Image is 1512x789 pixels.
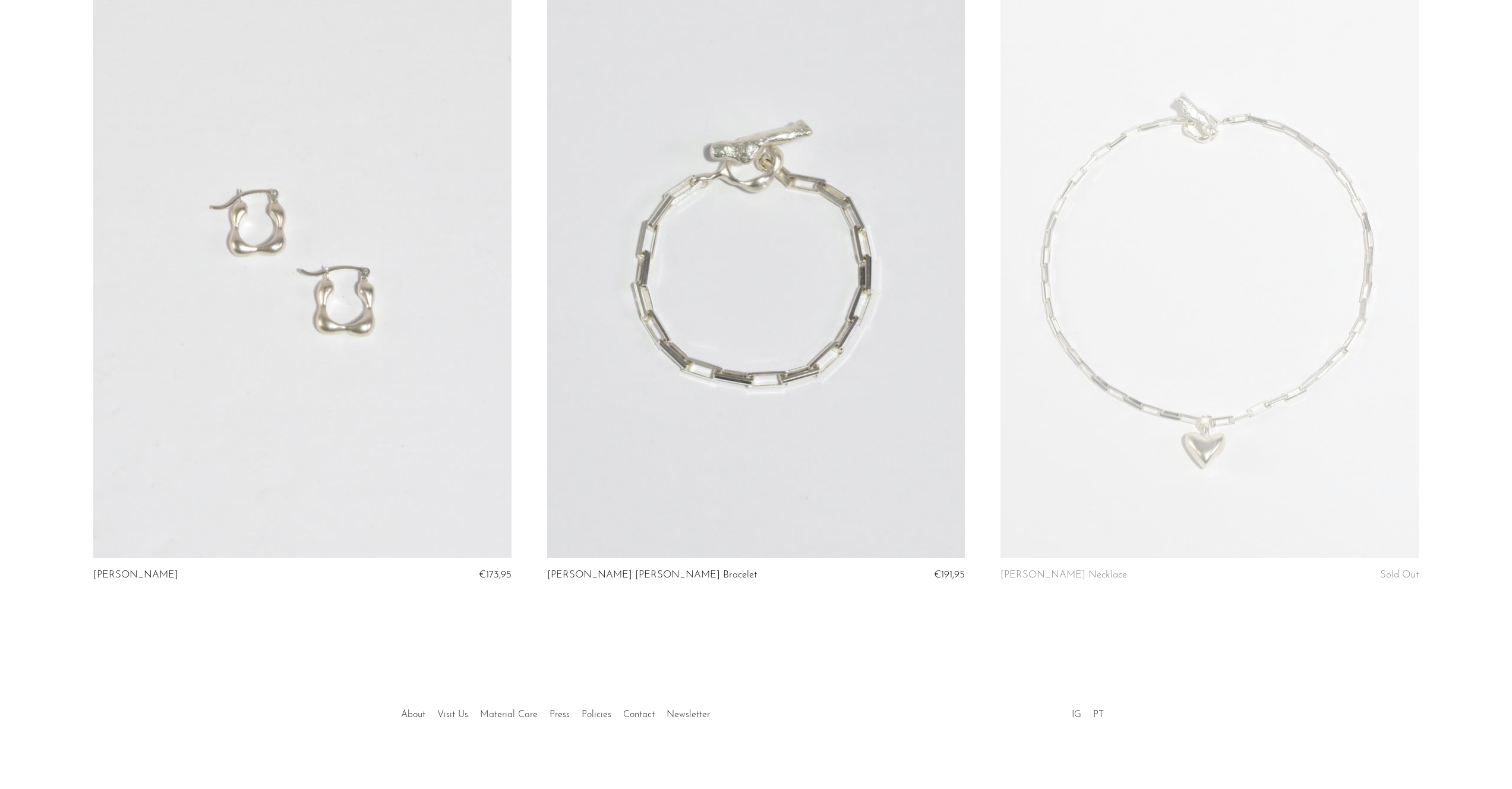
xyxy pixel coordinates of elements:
span: €173,95 [479,570,512,580]
a: [PERSON_NAME] [93,570,178,580]
a: [PERSON_NAME] [PERSON_NAME] Bracelet [547,570,757,580]
a: [PERSON_NAME] Necklace [1000,570,1127,580]
span: Sold Out [1380,570,1419,580]
span: €191,95 [934,570,965,580]
a: Press [550,710,570,719]
a: Visit Us [437,710,468,719]
ul: Social Medias [1066,700,1110,723]
a: Material Care [480,710,538,719]
a: PT [1093,710,1104,719]
ul: Quick links [395,700,716,723]
a: IG [1072,710,1081,719]
a: About [401,710,425,719]
a: Contact [623,710,655,719]
a: Policies [582,710,611,719]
